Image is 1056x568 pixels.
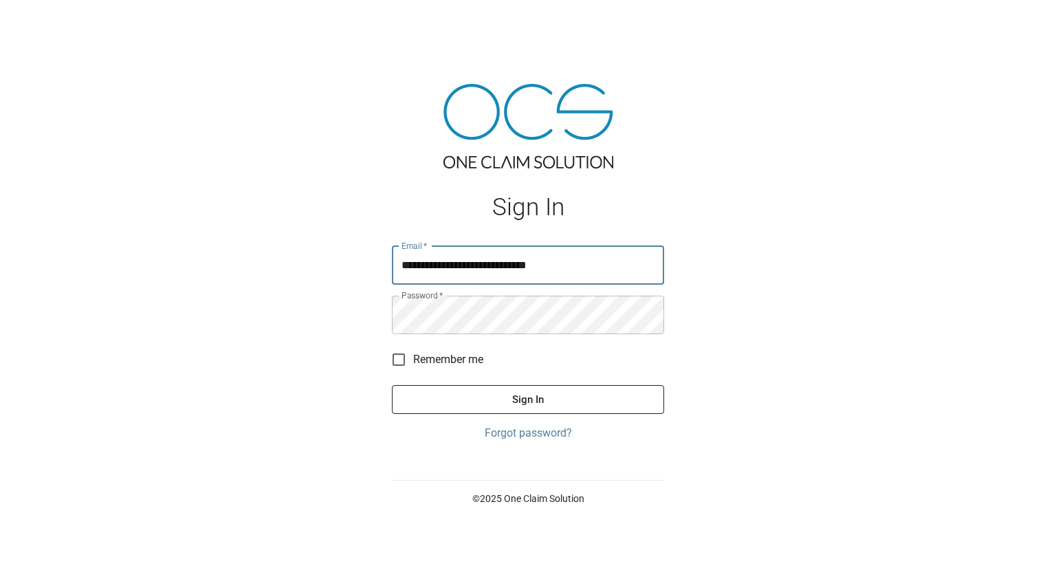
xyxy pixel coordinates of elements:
[392,193,664,221] h1: Sign In
[16,8,71,36] img: ocs-logo-white-transparent.png
[413,351,483,368] span: Remember me
[392,385,664,414] button: Sign In
[401,240,428,252] label: Email
[392,425,664,441] a: Forgot password?
[443,84,613,168] img: ocs-logo-tra.png
[392,492,664,505] p: © 2025 One Claim Solution
[401,290,443,301] label: Password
